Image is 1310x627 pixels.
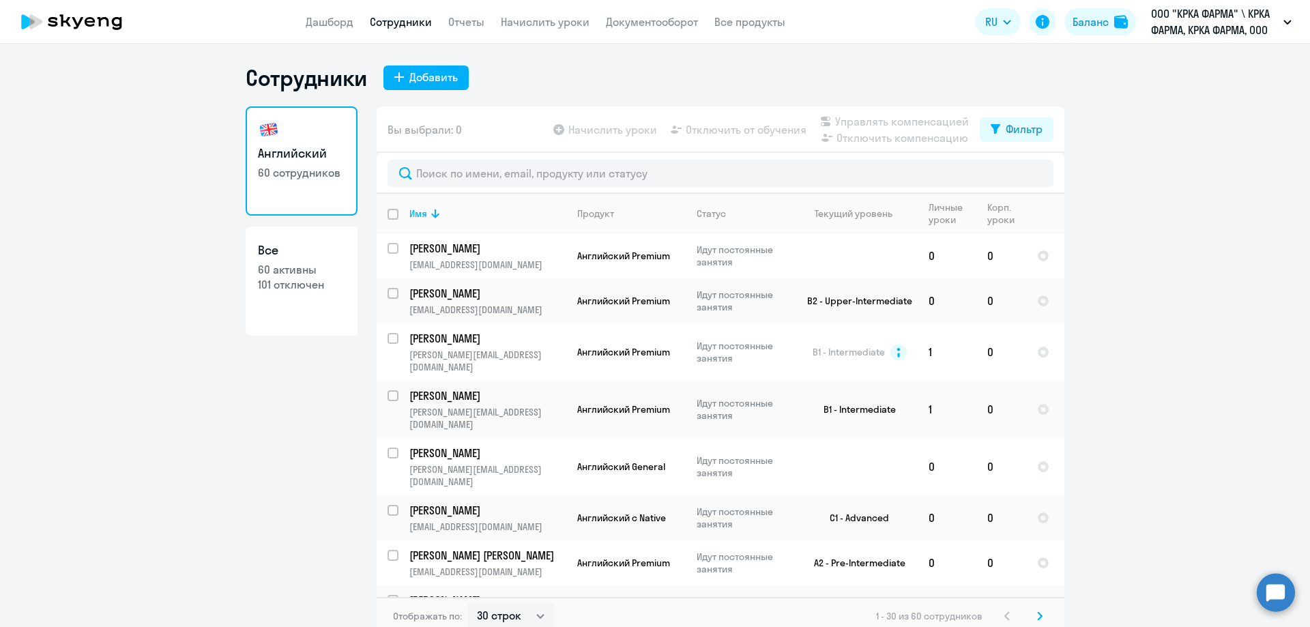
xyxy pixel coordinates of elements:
div: Продукт [577,207,614,220]
a: [PERSON_NAME] [PERSON_NAME] [409,548,566,563]
td: 0 [976,323,1026,381]
div: Статус [697,207,790,220]
button: RU [976,8,1021,35]
td: A2 - Pre-Intermediate [791,540,918,585]
p: [PERSON_NAME][EMAIL_ADDRESS][DOMAIN_NAME] [409,406,566,431]
td: 0 [976,381,1026,438]
div: Текущий уровень [802,207,917,220]
h1: Сотрудники [246,64,367,91]
p: [PERSON_NAME] [409,446,564,461]
td: 0 [976,438,1026,495]
a: Дашборд [306,15,353,29]
td: 1 [918,323,976,381]
p: Идут постоянные занятия [697,506,790,530]
td: B2 - Upper-Intermediate [791,278,918,323]
p: [PERSON_NAME] [409,503,564,518]
p: [EMAIL_ADDRESS][DOMAIN_NAME] [409,304,566,316]
td: 0 [918,495,976,540]
img: balance [1114,15,1128,29]
div: Баланс [1073,14,1109,30]
p: [EMAIL_ADDRESS][DOMAIN_NAME] [409,566,566,578]
p: [PERSON_NAME] [409,593,564,608]
p: [PERSON_NAME] [PERSON_NAME] [409,548,564,563]
div: Личные уроки [929,201,967,226]
p: [PERSON_NAME] [409,286,564,301]
a: Документооборот [606,15,698,29]
a: [PERSON_NAME] [409,241,566,256]
div: Имя [409,207,427,220]
a: Начислить уроки [501,15,589,29]
p: [EMAIL_ADDRESS][DOMAIN_NAME] [409,521,566,533]
img: english [258,119,280,141]
div: Текущий уровень [815,207,892,220]
a: Все продукты [714,15,785,29]
span: Отображать по: [393,610,462,622]
div: Корп. уроки [987,201,1025,226]
span: Английский Premium [577,250,670,262]
td: 0 [976,495,1026,540]
p: 101 отключен [258,277,345,292]
p: [PERSON_NAME] [409,331,564,346]
td: 1 [918,381,976,438]
div: Добавить [409,69,458,85]
span: B1 - Intermediate [813,346,885,358]
h3: Все [258,242,345,259]
a: [PERSON_NAME] [409,446,566,461]
span: Английский Premium [577,295,670,307]
div: Личные уроки [929,201,976,226]
span: Английский с Native [577,512,666,524]
td: C1 - Advanced [791,495,918,540]
span: Английский Premium [577,346,670,358]
div: Фильтр [1006,121,1043,137]
div: Корп. уроки [987,201,1017,226]
a: Сотрудники [370,15,432,29]
p: Идут постоянные занятия [697,596,790,620]
p: 60 активны [258,262,345,277]
td: 0 [976,278,1026,323]
p: [PERSON_NAME] [409,388,564,403]
p: Идут постоянные занятия [697,244,790,268]
p: 60 сотрудников [258,165,345,180]
span: Английский Premium [577,403,670,415]
span: 1 - 30 из 60 сотрудников [876,610,982,622]
button: Добавить [383,65,469,90]
h3: Английский [258,145,345,162]
a: Все60 активны101 отключен [246,227,358,336]
p: Идут постоянные занятия [697,397,790,422]
td: 0 [918,438,976,495]
p: [EMAIL_ADDRESS][DOMAIN_NAME] [409,259,566,271]
a: [PERSON_NAME] [409,286,566,301]
input: Поиск по имени, email, продукту или статусу [388,160,1053,187]
button: ООО "КРКА ФАРМА" \ КРКА ФАРМА, КРКА ФАРМА, ООО [1144,5,1298,38]
p: [PERSON_NAME] [409,241,564,256]
a: Английский60 сотрудников [246,106,358,216]
p: ООО "КРКА ФАРМА" \ КРКА ФАРМА, КРКА ФАРМА, ООО [1151,5,1278,38]
span: Английский Premium [577,557,670,569]
div: Продукт [577,207,685,220]
button: Балансbalance [1064,8,1136,35]
a: [PERSON_NAME] [409,331,566,346]
td: 0 [918,233,976,278]
div: Статус [697,207,726,220]
td: 0 [918,540,976,585]
p: [PERSON_NAME][EMAIL_ADDRESS][DOMAIN_NAME] [409,463,566,488]
div: Имя [409,207,566,220]
span: Вы выбрали: 0 [388,121,462,138]
p: Идут постоянные занятия [697,340,790,364]
td: 0 [918,278,976,323]
span: Английский General [577,461,665,473]
a: Отчеты [448,15,484,29]
p: [PERSON_NAME][EMAIL_ADDRESS][DOMAIN_NAME] [409,349,566,373]
td: B1 - Intermediate [791,381,918,438]
p: Идут постоянные занятия [697,289,790,313]
td: 0 [976,540,1026,585]
a: [PERSON_NAME] [409,503,566,518]
a: [PERSON_NAME] [409,388,566,403]
p: Идут постоянные занятия [697,454,790,479]
span: RU [985,14,998,30]
button: Фильтр [980,117,1053,142]
a: [PERSON_NAME] [409,593,566,608]
p: Идут постоянные занятия [697,551,790,575]
td: 0 [976,233,1026,278]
